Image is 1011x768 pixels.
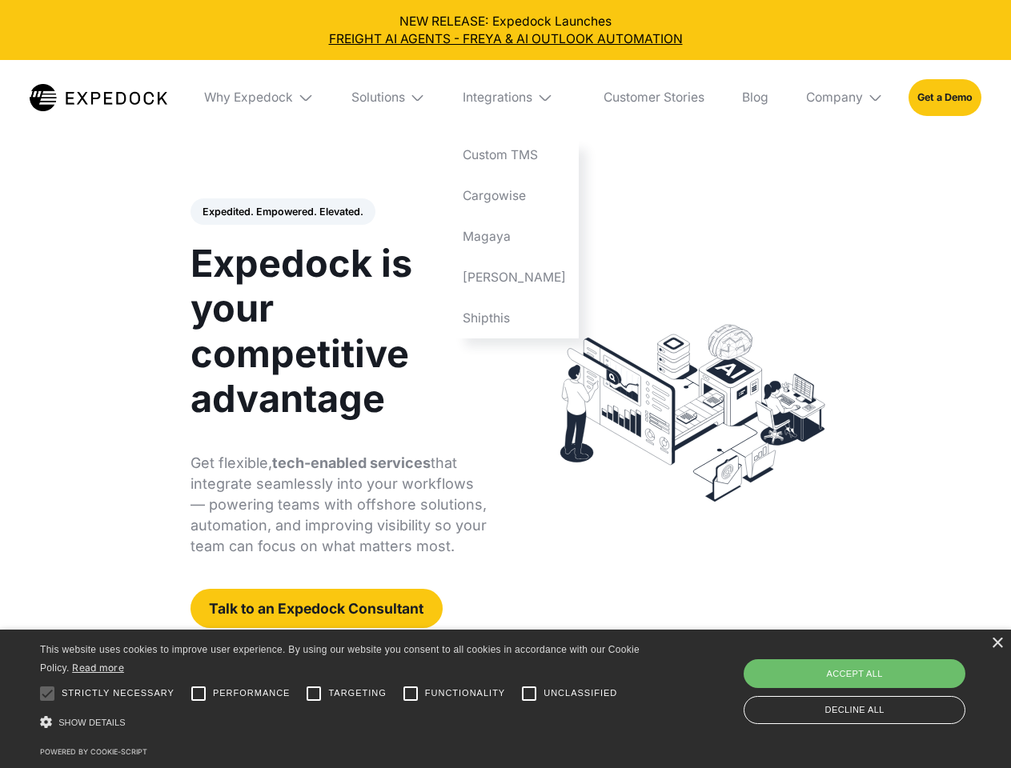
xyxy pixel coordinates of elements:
[744,595,1011,768] iframe: Chat Widget
[451,298,579,338] a: Shipthis
[192,60,327,135] div: Why Expedock
[463,90,532,106] div: Integrations
[213,686,291,700] span: Performance
[204,90,293,106] div: Why Expedock
[451,135,579,176] a: Custom TMS
[793,60,896,135] div: Company
[909,79,981,115] a: Get a Demo
[351,90,405,106] div: Solutions
[425,686,505,700] span: Functionality
[191,241,487,421] h1: Expedock is your competitive advantage
[544,686,617,700] span: Unclassified
[729,60,780,135] a: Blog
[13,13,999,48] div: NEW RELEASE: Expedock Launches
[58,718,126,727] span: Show details
[806,90,863,106] div: Company
[451,135,579,338] nav: Integrations
[328,686,386,700] span: Targeting
[451,60,579,135] div: Integrations
[451,216,579,257] a: Magaya
[191,589,443,628] a: Talk to an Expedock Consultant
[40,644,640,674] span: This website uses cookies to improve user experience. By using our website you consent to all coo...
[451,176,579,217] a: Cargowise
[40,712,645,734] div: Show details
[339,60,438,135] div: Solutions
[272,454,431,471] strong: tech-enabled services
[72,662,124,674] a: Read more
[191,453,487,557] p: Get flexible, that integrate seamlessly into your workflows — powering teams with offshore soluti...
[13,30,999,48] a: FREIGHT AI AGENTS - FREYA & AI OUTLOOK AUTOMATION
[62,686,175,700] span: Strictly necessary
[451,257,579,298] a: [PERSON_NAME]
[40,747,147,756] a: Powered by cookie-script
[591,60,716,135] a: Customer Stories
